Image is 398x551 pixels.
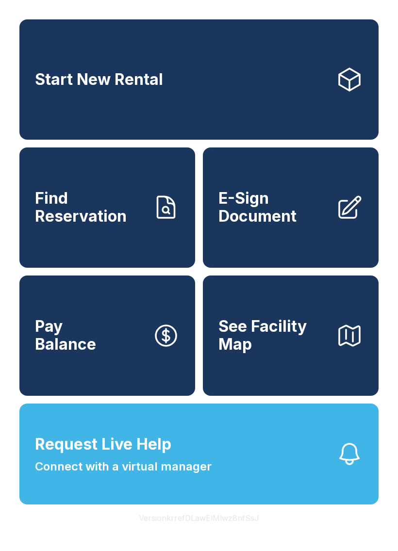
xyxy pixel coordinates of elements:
span: E-Sign Document [218,190,328,225]
button: Request Live HelpConnect with a virtual manager [19,404,379,504]
span: Request Live Help [35,433,171,456]
span: Find Reservation [35,190,145,225]
button: VersionkrrefDLawElMlwz8nfSsJ [131,504,267,532]
a: E-Sign Document [203,147,379,268]
span: Start New Rental [35,71,163,89]
a: Start New Rental [19,19,379,140]
a: Find Reservation [19,147,195,268]
span: See Facility Map [218,318,328,353]
span: Connect with a virtual manager [35,458,212,475]
button: See Facility Map [203,275,379,396]
button: PayBalance [19,275,195,396]
span: Pay Balance [35,318,96,353]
